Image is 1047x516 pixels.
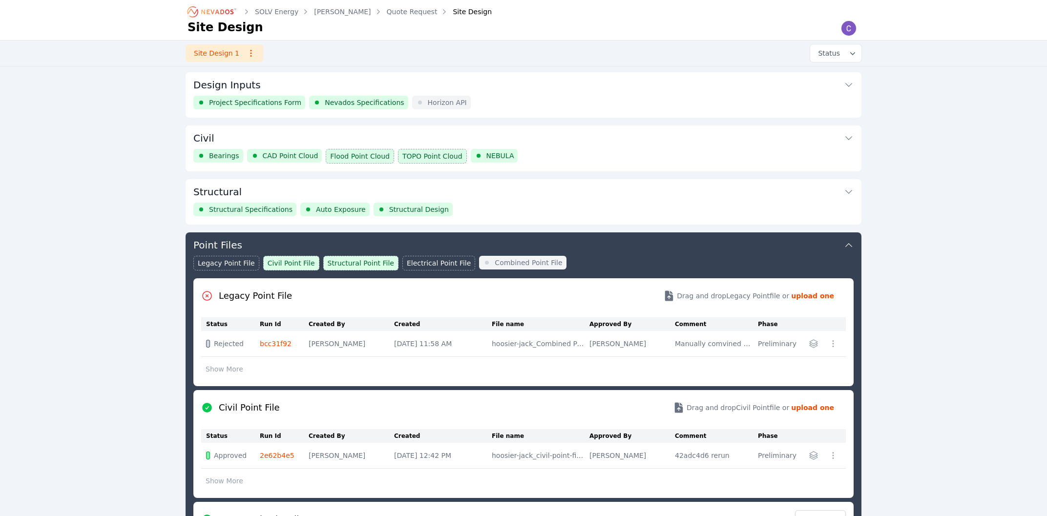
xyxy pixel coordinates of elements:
[486,151,514,161] span: NEBULA
[675,429,758,443] th: Comment
[193,185,242,199] h3: Structural
[758,451,799,460] div: Preliminary
[193,125,854,149] button: Civil
[394,331,492,357] td: [DATE] 11:58 AM
[439,7,492,17] div: Site Design
[589,443,675,469] td: [PERSON_NAME]
[810,44,861,62] button: Status
[193,72,854,96] button: Design Inputs
[316,205,366,214] span: Auto Exposure
[394,317,492,331] th: Created
[209,205,293,214] span: Structural Specifications
[186,179,861,225] div: StructuralStructural SpecificationsAuto ExposureStructural Design
[201,429,260,443] th: Status
[193,238,242,252] h3: Point Files
[589,429,675,443] th: Approved By
[193,131,214,145] h3: Civil
[492,317,589,331] th: File name
[219,401,279,414] h2: Civil Point File
[387,7,438,17] a: Quote Request
[193,179,854,203] button: Structural
[309,331,394,357] td: [PERSON_NAME]
[758,429,804,443] th: Phase
[814,48,840,58] span: Status
[309,429,394,443] th: Created By
[394,443,492,469] td: [DATE] 12:42 PM
[677,291,789,301] span: Drag and drop Legacy Point file or
[214,451,247,460] span: Approved
[791,291,834,301] strong: upload one
[314,7,371,17] a: [PERSON_NAME]
[589,317,675,331] th: Approved By
[201,360,248,378] button: Show More
[492,451,585,460] div: hoosier-jack_civil-point-file_74b593a7.csv
[407,258,471,268] span: Electrical Point File
[309,317,394,331] th: Created By
[255,7,298,17] a: SOLV Energy
[186,125,861,171] div: CivilBearingsCAD Point CloudFlood Point CloudTOPO Point CloudNEBULA
[260,317,309,331] th: Run Id
[841,21,857,36] img: Carl Jackson
[791,403,834,413] strong: upload one
[193,78,261,92] h3: Design Inputs
[209,151,239,161] span: Bearings
[651,282,846,310] button: Drag and dropLegacy Pointfile or upload one
[260,429,309,443] th: Run Id
[330,151,390,161] span: Flood Point Cloud
[661,394,846,421] button: Drag and dropCivil Pointfile or upload one
[675,339,753,349] div: Manually comvined SPF and EPF, dummy EPF
[201,472,248,490] button: Show More
[201,317,260,331] th: Status
[328,258,394,268] span: Structural Point File
[402,151,462,161] span: TOPO Point Cloud
[186,44,263,62] a: Site Design 1
[198,258,255,268] span: Legacy Point File
[219,289,292,303] h2: Legacy Point File
[214,339,244,349] span: Rejected
[758,317,804,331] th: Phase
[675,451,753,460] div: 42adc4d6 rerun
[186,72,861,118] div: Design InputsProject Specifications FormNevados SpecificationsHorizon API
[188,4,492,20] nav: Breadcrumb
[495,258,562,268] span: Combined Point File
[389,205,449,214] span: Structural Design
[209,98,301,107] span: Project Specifications Form
[492,339,585,349] div: hoosier-jack_Combined Point File.csv
[268,258,315,268] span: Civil Point File
[309,443,394,469] td: [PERSON_NAME]
[193,232,854,256] button: Point Files
[325,98,404,107] span: Nevados Specifications
[675,317,758,331] th: Comment
[260,452,294,459] a: 2e62b4e5
[260,340,292,348] a: bcc31f92
[188,20,263,35] h1: Site Design
[687,403,789,413] span: Drag and drop Civil Point file or
[492,429,589,443] th: File name
[263,151,318,161] span: CAD Point Cloud
[428,98,467,107] span: Horizon API
[589,331,675,357] td: [PERSON_NAME]
[394,429,492,443] th: Created
[758,339,799,349] div: Preliminary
